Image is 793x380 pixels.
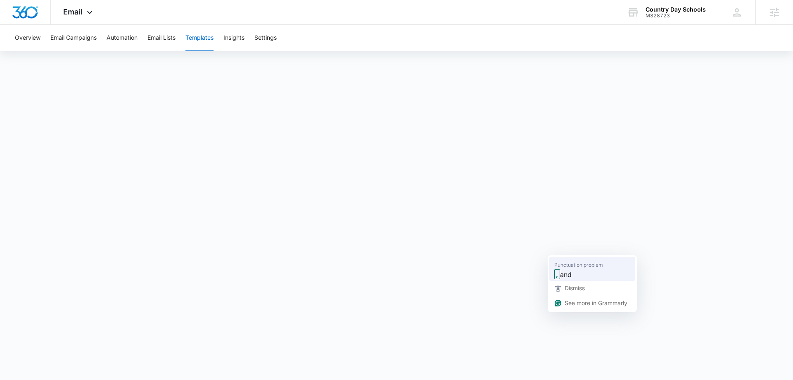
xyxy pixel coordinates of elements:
[50,25,97,51] button: Email Campaigns
[15,25,40,51] button: Overview
[646,6,706,13] div: account name
[185,25,214,51] button: Templates
[254,25,277,51] button: Settings
[63,7,83,16] span: Email
[107,25,138,51] button: Automation
[646,13,706,19] div: account id
[147,25,176,51] button: Email Lists
[223,25,245,51] button: Insights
